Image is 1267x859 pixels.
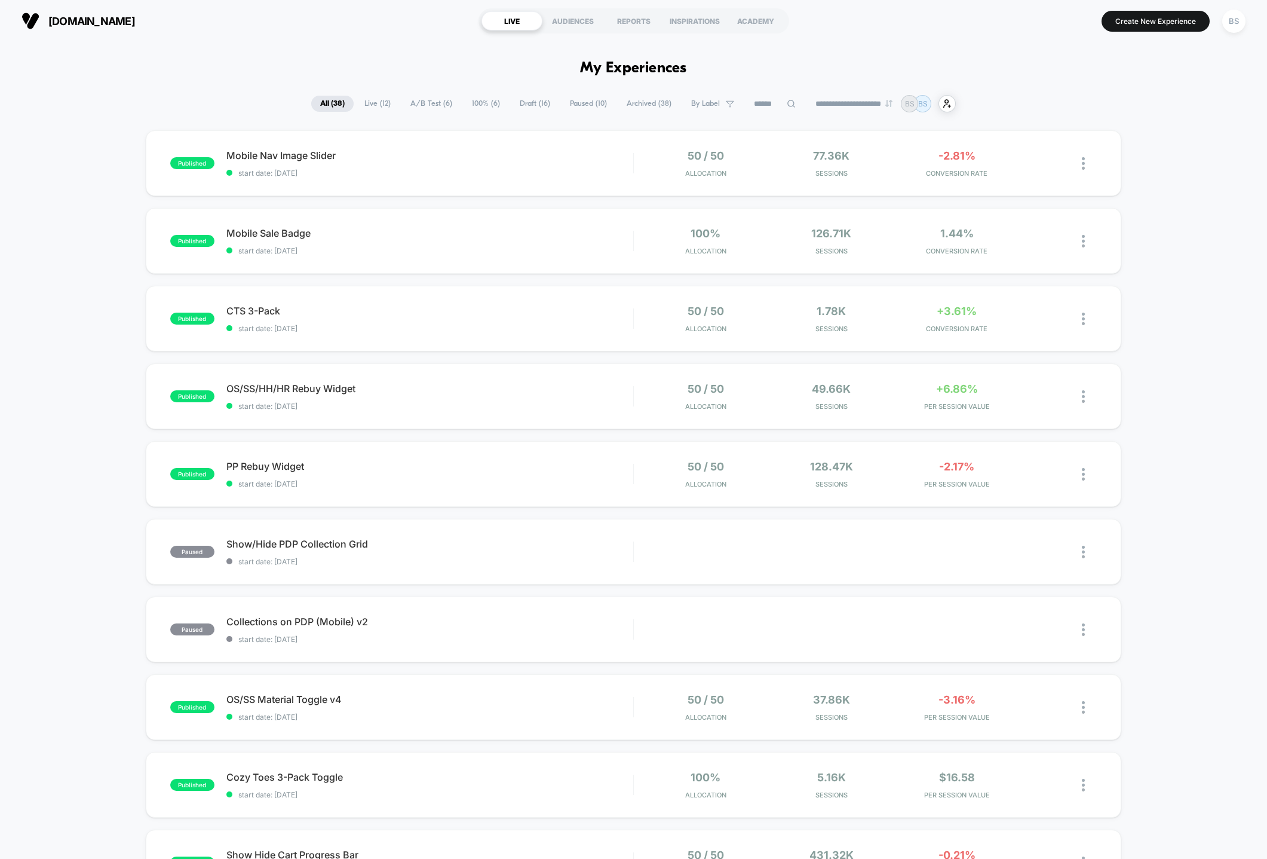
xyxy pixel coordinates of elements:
[226,305,633,317] span: CTS 3-Pack
[1082,701,1085,714] img: close
[685,402,726,411] span: Allocation
[542,11,603,30] div: AUDIENCES
[772,247,891,255] span: Sessions
[226,460,633,472] span: PP Rebuy Widget
[1082,157,1085,170] img: close
[897,169,1017,178] span: CONVERSION RATE
[226,227,633,239] span: Mobile Sale Badge
[817,771,846,784] span: 5.16k
[772,713,891,722] span: Sessions
[897,402,1017,411] span: PER SESSION VALUE
[226,635,633,644] span: start date: [DATE]
[226,771,633,783] span: Cozy Toes 3-Pack Toggle
[1082,235,1085,247] img: close
[940,227,974,240] span: 1.44%
[691,99,720,108] span: By Label
[170,313,214,325] span: published
[1219,9,1249,33] button: BS
[226,402,633,411] span: start date: [DATE]
[170,468,214,480] span: published
[170,779,214,791] span: published
[603,11,664,30] div: REPORTS
[772,791,891,799] span: Sessions
[226,324,633,333] span: start date: [DATE]
[170,390,214,402] span: published
[1082,779,1085,791] img: close
[936,383,978,395] span: +6.86%
[1102,11,1210,32] button: Create New Experience
[48,15,135,27] span: [DOMAIN_NAME]
[226,246,633,255] span: start date: [DATE]
[226,713,633,722] span: start date: [DATE]
[401,96,461,112] span: A/B Test ( 6 )
[685,791,726,799] span: Allocation
[1222,10,1245,33] div: BS
[664,11,725,30] div: INSPIRATIONS
[905,99,915,108] p: BS
[688,693,724,706] span: 50 / 50
[580,60,687,77] h1: My Experiences
[22,12,39,30] img: Visually logo
[813,149,849,162] span: 77.36k
[938,693,975,706] span: -3.16%
[772,325,891,333] span: Sessions
[511,96,559,112] span: Draft ( 16 )
[685,325,726,333] span: Allocation
[811,227,851,240] span: 126.71k
[918,99,928,108] p: BS
[481,11,542,30] div: LIVE
[463,96,509,112] span: 100% ( 6 )
[685,169,726,178] span: Allocation
[1082,546,1085,558] img: close
[355,96,400,112] span: Live ( 12 )
[772,480,891,488] span: Sessions
[685,247,726,255] span: Allocation
[226,383,633,395] span: OS/SS/HH/HR Rebuy Widget
[226,557,633,566] span: start date: [DATE]
[226,616,633,628] span: Collections on PDP (Mobile) v2
[813,693,850,706] span: 37.86k
[772,169,891,178] span: Sessions
[939,771,975,784] span: $16.58
[897,480,1017,488] span: PER SESSION VALUE
[688,305,724,317] span: 50 / 50
[897,713,1017,722] span: PER SESSION VALUE
[810,460,853,473] span: 128.47k
[226,149,633,161] span: Mobile Nav Image Slider
[685,480,726,488] span: Allocation
[1082,313,1085,325] img: close
[226,169,633,178] span: start date: [DATE]
[226,693,633,705] span: OS/SS Material Toggle v4
[311,96,354,112] span: All ( 38 )
[938,149,975,162] span: -2.81%
[937,305,977,317] span: +3.61%
[688,460,724,473] span: 50 / 50
[817,305,846,317] span: 1.78k
[897,791,1017,799] span: PER SESSION VALUE
[226,790,633,799] span: start date: [DATE]
[691,227,720,240] span: 100%
[170,157,214,169] span: published
[688,149,724,162] span: 50 / 50
[18,11,139,30] button: [DOMAIN_NAME]
[688,383,724,395] span: 50 / 50
[685,713,726,722] span: Allocation
[939,460,974,473] span: -2.17%
[561,96,616,112] span: Paused ( 10 )
[725,11,786,30] div: ACADEMY
[618,96,680,112] span: Archived ( 38 )
[170,701,214,713] span: published
[226,479,633,488] span: start date: [DATE]
[691,771,720,784] span: 100%
[170,235,214,247] span: published
[1082,468,1085,481] img: close
[226,538,633,550] span: Show/Hide PDP Collection Grid
[1082,623,1085,636] img: close
[897,247,1017,255] span: CONVERSION RATE
[812,383,851,395] span: 49.66k
[897,325,1017,333] span: CONVERSION RATE
[1082,390,1085,403] img: close
[170,546,214,558] span: paused
[772,402,891,411] span: Sessions
[885,100,892,107] img: end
